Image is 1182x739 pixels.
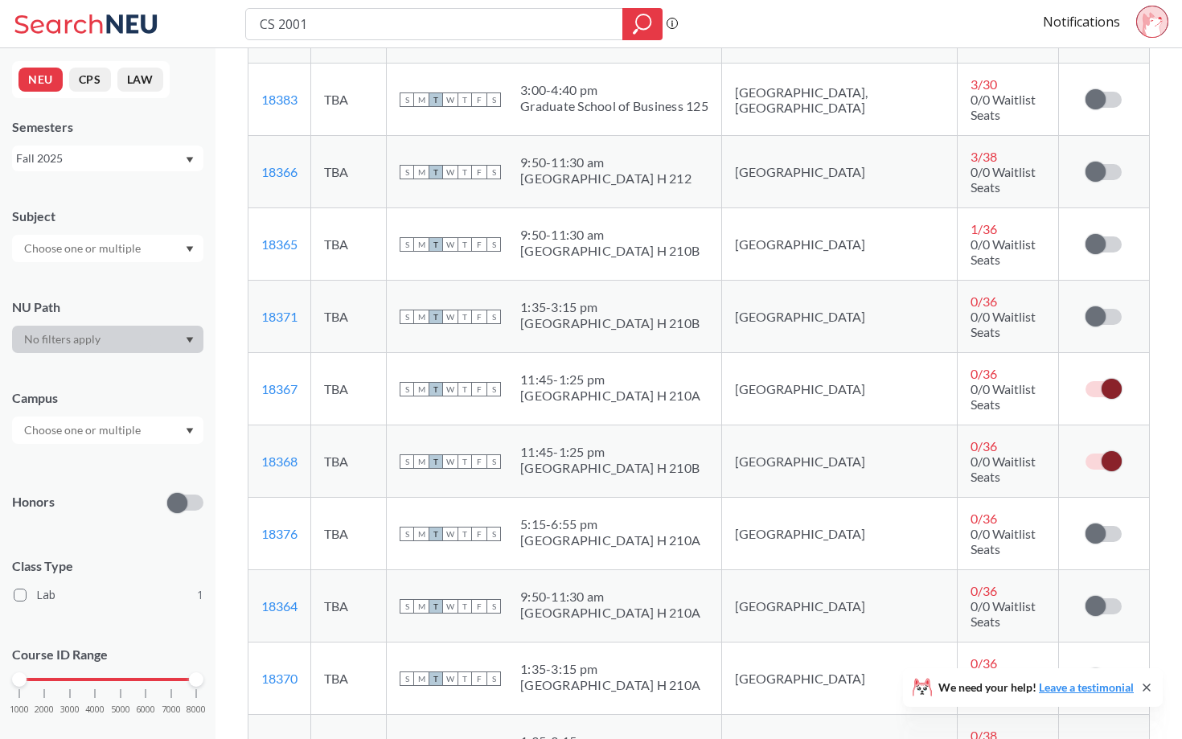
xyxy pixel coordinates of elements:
span: 0/0 Waitlist Seats [971,309,1036,339]
span: T [458,237,472,252]
span: 2000 [35,705,54,714]
span: W [443,237,458,252]
span: T [429,454,443,469]
span: S [486,527,501,541]
span: S [400,382,414,396]
span: 8000 [187,705,206,714]
div: NU Path [12,298,203,316]
span: 7000 [162,705,181,714]
div: Campus [12,389,203,407]
td: TBA [311,570,387,643]
div: [GEOGRAPHIC_DATA] H 210A [520,605,700,621]
span: S [400,454,414,469]
span: M [414,599,429,614]
span: S [486,165,501,179]
div: Fall 2025Dropdown arrow [12,146,203,171]
span: 0/0 Waitlist Seats [971,236,1036,267]
td: [GEOGRAPHIC_DATA] [721,643,958,715]
td: [GEOGRAPHIC_DATA] [721,498,958,570]
div: [GEOGRAPHIC_DATA] H 210B [520,315,700,331]
span: S [400,527,414,541]
span: F [472,599,486,614]
button: CPS [69,68,111,92]
td: [GEOGRAPHIC_DATA] [721,353,958,425]
input: Class, professor, course number, "phrase" [258,10,611,38]
span: 0/0 Waitlist Seats [971,381,1036,412]
span: F [472,165,486,179]
span: F [472,454,486,469]
div: 1:35 - 3:15 pm [520,299,700,315]
span: T [458,165,472,179]
span: 1 [197,586,203,604]
a: 18367 [261,381,298,396]
a: 18364 [261,598,298,614]
span: T [458,599,472,614]
td: [GEOGRAPHIC_DATA] [721,281,958,353]
span: W [443,165,458,179]
span: S [486,237,501,252]
a: 18376 [261,526,298,541]
a: Leave a testimonial [1039,680,1134,694]
span: 0 / 36 [971,583,997,598]
span: S [486,599,501,614]
span: We need your help! [938,682,1134,693]
td: TBA [311,498,387,570]
span: M [414,310,429,324]
span: W [443,454,458,469]
div: [GEOGRAPHIC_DATA] H 210A [520,532,700,548]
td: TBA [311,353,387,425]
span: S [486,92,501,107]
span: M [414,382,429,396]
span: S [400,92,414,107]
div: Dropdown arrow [12,417,203,444]
a: 18383 [261,92,298,107]
span: 0 / 36 [971,511,997,526]
span: 0/0 Waitlist Seats [971,526,1036,556]
span: T [429,671,443,686]
td: TBA [311,643,387,715]
span: 3 / 30 [971,76,997,92]
div: 3:00 - 4:40 pm [520,82,708,98]
span: T [429,527,443,541]
td: TBA [311,208,387,281]
span: F [472,310,486,324]
input: Choose one or multiple [16,421,151,440]
td: TBA [311,281,387,353]
span: T [429,382,443,396]
td: [GEOGRAPHIC_DATA] [721,208,958,281]
span: F [472,382,486,396]
td: [GEOGRAPHIC_DATA], [GEOGRAPHIC_DATA] [721,64,958,136]
span: T [429,599,443,614]
span: W [443,310,458,324]
span: 1000 [10,705,29,714]
svg: Dropdown arrow [186,246,194,252]
div: Subject [12,207,203,225]
span: 0/0 Waitlist Seats [971,92,1036,122]
div: 11:45 - 1:25 pm [520,372,700,388]
span: T [458,310,472,324]
span: S [400,165,414,179]
svg: Dropdown arrow [186,157,194,163]
div: 5:15 - 6:55 pm [520,516,700,532]
div: Semesters [12,118,203,136]
span: T [429,165,443,179]
span: S [400,310,414,324]
span: S [486,671,501,686]
td: TBA [311,425,387,498]
span: T [458,92,472,107]
span: W [443,599,458,614]
span: F [472,92,486,107]
span: M [414,165,429,179]
a: Notifications [1043,13,1120,31]
p: Honors [12,493,55,511]
span: W [443,382,458,396]
svg: magnifying glass [633,13,652,35]
div: magnifying glass [622,8,663,40]
div: Dropdown arrow [12,235,203,262]
label: Lab [14,585,203,606]
p: Course ID Range [12,646,203,664]
div: Dropdown arrow [12,326,203,353]
span: 0/0 Waitlist Seats [971,598,1036,629]
svg: Dropdown arrow [186,337,194,343]
span: S [400,671,414,686]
